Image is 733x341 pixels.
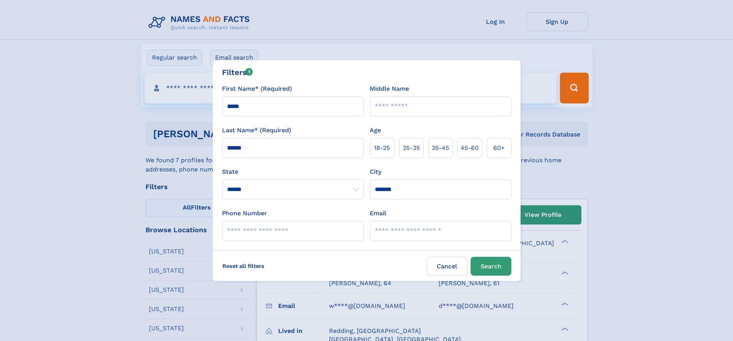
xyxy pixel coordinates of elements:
span: 35‑45 [432,143,449,153]
button: Search [471,257,511,276]
span: 18‑25 [374,143,390,153]
span: 60+ [493,143,505,153]
label: First Name* (Required) [222,84,292,93]
label: Reset all filters [217,257,269,275]
label: Middle Name [370,84,409,93]
div: Filters [222,67,253,78]
label: Age [370,126,381,135]
label: City [370,167,381,176]
label: Phone Number [222,209,267,218]
span: 25‑35 [403,143,420,153]
label: Email [370,209,386,218]
label: Cancel [427,257,468,276]
span: 45‑60 [461,143,479,153]
label: Last Name* (Required) [222,126,291,135]
label: State [222,167,364,176]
